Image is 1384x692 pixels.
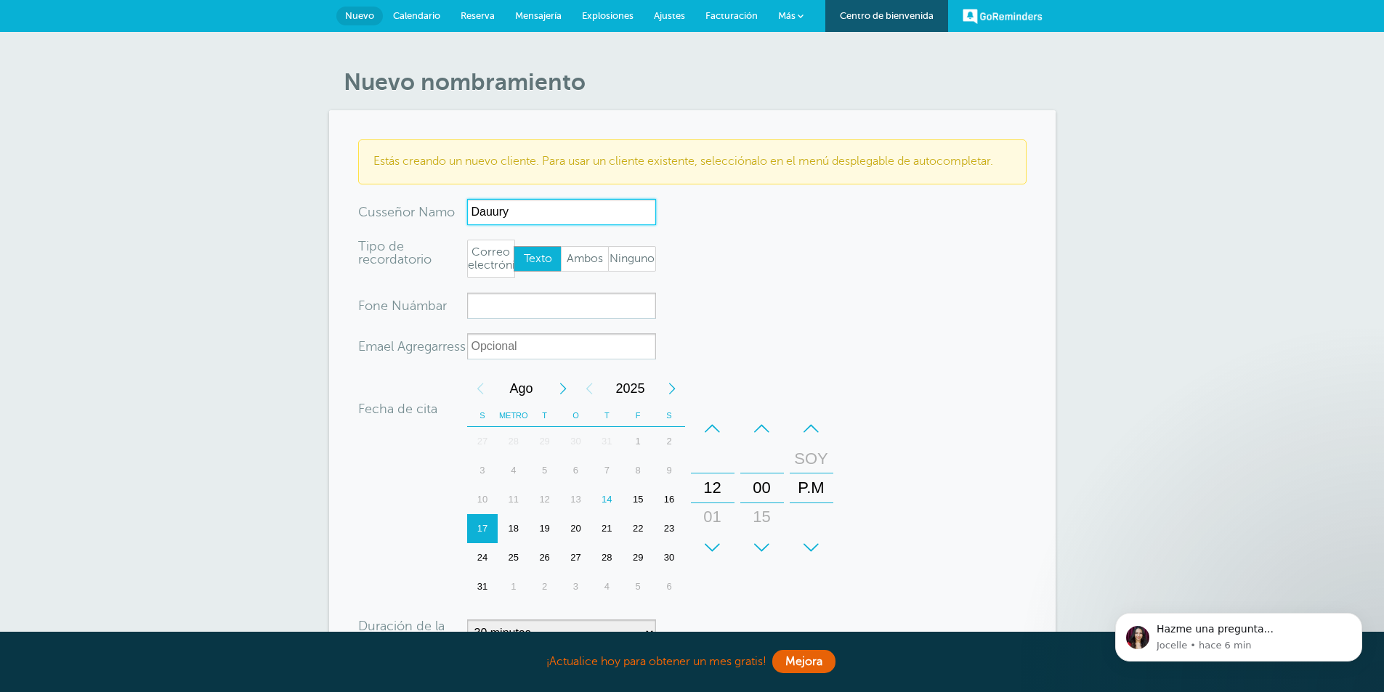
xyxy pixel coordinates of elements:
[573,465,578,476] font: 6
[539,523,549,534] font: 19
[373,155,993,168] font: Estás creando un nuevo cliente. Para usar un cliente existente, selecciónalo en el menú desplegab...
[384,339,442,354] font: el Agregar
[542,581,547,592] font: 2
[703,479,721,497] font: 12
[479,465,485,476] font: 3
[604,411,610,420] font: T
[410,298,447,313] font: ámbar
[498,543,529,572] div: Lunes 25 de agosto
[511,581,516,592] font: 1
[654,10,685,21] font: Ajustes
[529,427,560,456] div: Martes 29 de julio
[461,10,495,21] font: Reserva
[542,465,547,476] font: 5
[1093,591,1384,685] iframe: Mensaje de notificaciones del intercomunicador
[511,465,516,476] font: 4
[664,552,674,563] font: 30
[623,543,654,572] div: Viernes 29 de agosto
[550,374,576,403] div: Mes próximo
[602,523,612,534] font: 21
[542,411,547,420] font: T
[570,523,580,534] font: 20
[560,456,591,485] div: Miércoles 6 de agosto
[493,374,550,403] span: Agosto
[666,581,671,592] font: 6
[703,508,721,526] font: 01
[567,252,603,265] font: Ambos
[654,427,685,456] div: Sábado 2 de agosto
[610,252,655,265] font: Ninguno
[664,523,674,534] font: 23
[358,205,381,219] font: Cus
[509,381,533,396] font: Ago
[477,523,487,534] font: 17
[546,655,766,668] font: ¡Actualice hoy para obtener un mes gratis!
[529,456,560,485] div: Martes 5 de agosto
[654,485,685,514] div: Sábado 16 de agosto
[381,205,429,219] font: señor N
[560,572,591,601] div: Miércoles 3 de septiembre
[636,436,641,447] font: 1
[633,523,643,534] font: 22
[753,479,770,497] font: 00
[608,246,656,272] label: Ninguno
[705,10,758,21] font: Facturación
[623,456,654,485] div: Viernes 8 de agosto
[573,581,578,592] font: 3
[373,298,410,313] font: ne Nu
[479,411,485,420] font: S
[666,411,671,420] font: S
[753,508,770,526] font: 15
[442,339,466,354] font: ress
[560,514,591,543] div: Miércoles 20 de agosto
[529,572,560,601] div: Martes 2 de septiembre
[560,485,591,514] div: Miércoles 13 de agosto
[467,427,498,456] div: Domingo 27 de julio
[633,494,643,505] font: 15
[570,436,580,447] font: 30
[576,374,602,403] div: Año anterior
[572,411,579,420] font: O
[666,465,671,476] font: 9
[477,436,487,447] font: 27
[529,514,560,543] div: Martes 19 de agosto
[509,523,519,534] font: 18
[467,374,493,403] div: Mes anterior
[654,514,685,543] div: Sábado 23 de agosto
[772,650,835,673] a: Mejora
[539,436,549,447] font: 29
[664,494,674,505] font: 16
[498,572,529,601] div: Lunes 1 de septiembre
[560,427,591,456] div: Miércoles 30 de julio
[539,494,549,505] font: 12
[336,7,383,25] a: Nuevo
[591,514,623,543] div: Jueves 21 de agosto
[623,427,654,456] div: Viernes 1 de agosto
[429,205,455,219] font: amo
[498,456,529,485] div: Lunes 4 de agosto
[602,436,612,447] font: 31
[515,10,562,21] font: Mensajería
[477,581,487,592] font: 31
[345,10,374,21] font: Nuevo
[393,10,440,21] font: Calendario
[602,552,612,563] font: 28
[509,494,519,505] font: 11
[591,456,623,485] div: Jueves 7 de agosto
[467,543,498,572] div: Domingo 24 de agosto
[467,456,498,485] div: Domingo 3 de agosto
[636,465,641,476] font: 8
[798,479,824,497] font: P.M
[591,485,623,514] div: Hoy, jueves 14 de agosto
[358,619,445,646] font: Duración de la cita
[636,581,641,592] font: 5
[570,494,580,505] font: 13
[524,252,552,265] font: Texto
[602,374,659,403] span: 2025
[591,427,623,456] div: Jueves 31 de julio
[539,552,549,563] font: 26
[659,374,685,403] div: Al año que viene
